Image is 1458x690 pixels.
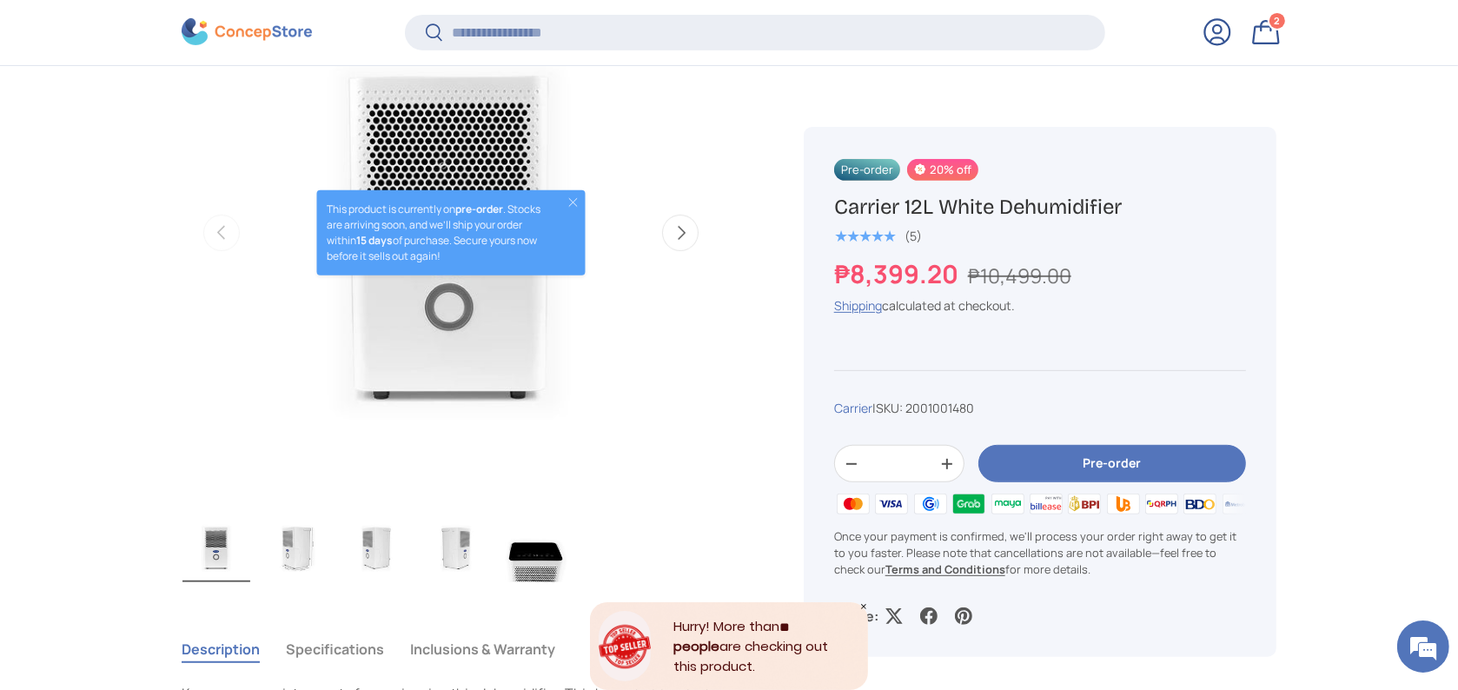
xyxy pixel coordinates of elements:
[262,513,330,582] img: carrier-dehumidifier-12-liter-left-side-with-dimensions-view-concepstore
[182,629,260,669] button: Description
[834,159,900,181] span: Pre-order
[905,229,922,242] div: (5)
[968,262,1071,289] s: ₱10,499.00
[455,202,503,216] strong: pre-order
[834,296,1246,315] div: calculated at checkout.
[834,528,1246,579] p: Once your payment is confirmed, we'll process your order right away to get it to you faster. Plea...
[911,491,950,517] img: gcash
[872,400,974,416] span: |
[342,513,410,582] img: carrier-dehumidifier-12-liter-left-side-view-concepstore
[834,400,872,416] a: Carrier
[834,297,882,314] a: Shipping
[834,225,922,244] a: 5.0 out of 5.0 stars (5)
[1027,491,1065,517] img: billease
[950,491,988,517] img: grabpay
[988,491,1026,517] img: maya
[182,513,250,582] img: carrier-dehumidifier-12-liter-full-view-concepstore
[872,491,911,517] img: visa
[876,400,903,416] span: SKU:
[410,629,555,669] button: Inclusions & Warranty
[1181,491,1219,517] img: bdo
[834,229,896,244] div: 5.0 out of 5.0 stars
[502,513,570,582] img: carrier-dehumidifier-12-liter-top-with-buttons-view-concepstore
[1220,491,1258,517] img: metrobank
[1065,491,1103,517] img: bpi
[905,400,974,416] span: 2001001480
[182,19,312,46] img: ConcepStore
[327,202,550,264] p: This product is currently on . Stocks are arriving soon, and we’ll ship your order within of purc...
[1103,491,1142,517] img: ubp
[907,159,978,181] span: 20% off
[834,256,963,291] strong: ₱8,399.20
[859,602,868,611] div: Close
[885,561,1005,577] a: Terms and Conditions
[978,446,1246,483] button: Pre-order
[422,513,490,582] img: carrier-dehumidifier-12-liter-right-side-view-concepstore
[834,228,896,245] span: ★★★★★
[1275,15,1281,28] span: 2
[356,233,393,248] strong: 15 days
[834,194,1246,221] h1: Carrier 12L White Dehumidifier
[834,491,872,517] img: master
[286,629,384,669] button: Specifications
[1143,491,1181,517] img: qrph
